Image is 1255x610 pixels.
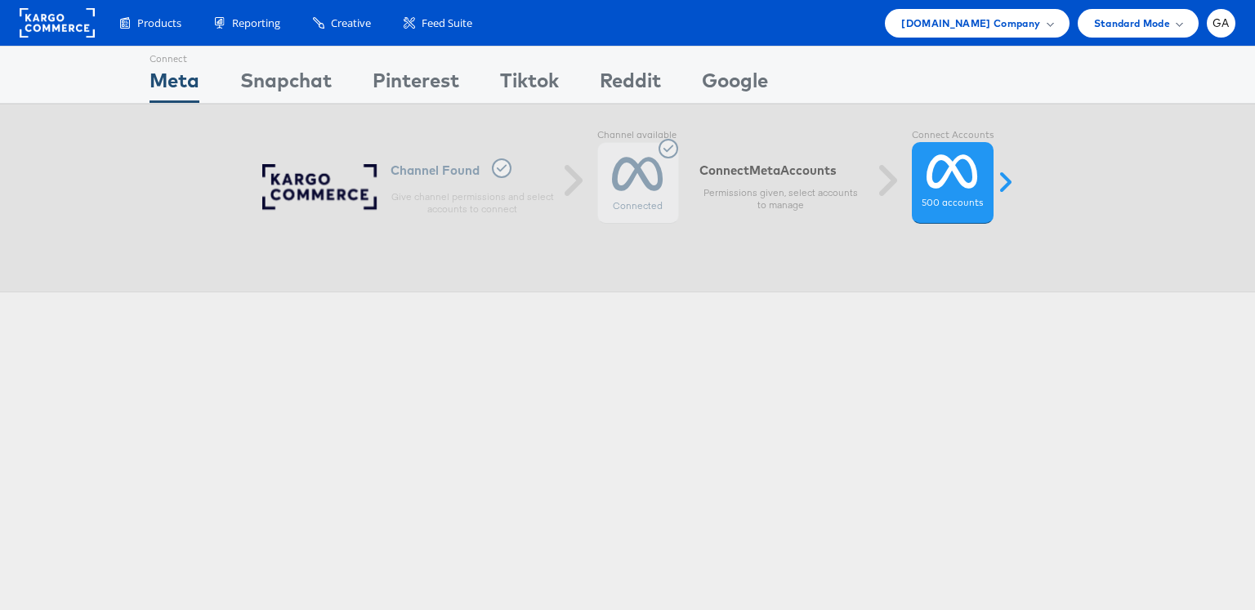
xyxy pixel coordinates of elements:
[597,129,679,142] label: Channel available
[232,16,280,31] span: Reporting
[912,129,994,142] label: Connect Accounts
[391,158,554,182] h6: Channel Found
[240,66,332,103] div: Snapchat
[699,163,863,178] h6: Connect Accounts
[1213,18,1230,29] span: GA
[749,163,780,178] span: meta
[702,66,768,103] div: Google
[373,66,459,103] div: Pinterest
[500,66,559,103] div: Tiktok
[422,16,472,31] span: Feed Suite
[137,16,181,31] span: Products
[391,190,554,216] p: Give channel permissions and select accounts to connect
[600,66,661,103] div: Reddit
[150,47,199,66] div: Connect
[331,16,371,31] span: Creative
[922,197,983,210] label: 500 accounts
[150,66,199,103] div: Meta
[1094,15,1170,32] span: Standard Mode
[699,186,863,212] p: Permissions given, select accounts to manage
[901,15,1040,32] span: [DOMAIN_NAME] Company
